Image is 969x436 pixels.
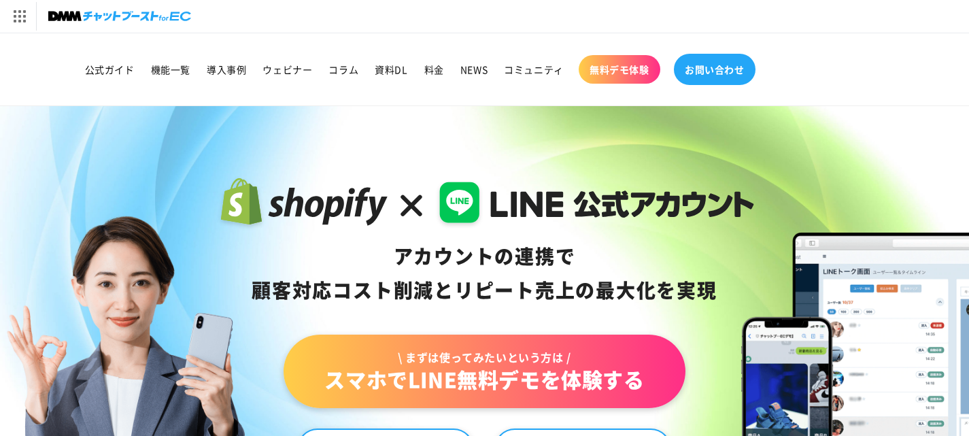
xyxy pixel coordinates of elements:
img: サービス [2,2,36,31]
span: NEWS [460,63,488,76]
span: \ まずは使ってみたいという方は / [324,350,644,365]
span: ウェビナー [262,63,312,76]
a: NEWS [452,55,496,84]
span: 導入事例 [207,63,246,76]
span: 公式ガイド [85,63,135,76]
a: 料金 [416,55,452,84]
span: コミュニティ [504,63,564,76]
a: 公式ガイド [77,55,143,84]
a: お問い合わせ [674,54,755,85]
a: 機能一覧 [143,55,199,84]
a: \ まずは使ってみたいという方は /スマホでLINE無料デモを体験する [284,335,685,408]
img: チャットブーストforEC [48,7,191,26]
span: 機能一覧 [151,63,190,76]
a: 資料DL [367,55,415,84]
a: コミュニティ [496,55,572,84]
a: コラム [320,55,367,84]
span: コラム [328,63,358,76]
a: 導入事例 [199,55,254,84]
span: 資料DL [375,63,407,76]
span: 料金 [424,63,444,76]
span: 無料デモ体験 [590,63,649,76]
span: お問い合わせ [685,63,745,76]
a: ウェビナー [254,55,320,84]
a: 無料デモ体験 [579,55,660,84]
div: アカウントの連携で 顧客対応コスト削減と リピート売上の 最大化を実現 [215,239,754,307]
